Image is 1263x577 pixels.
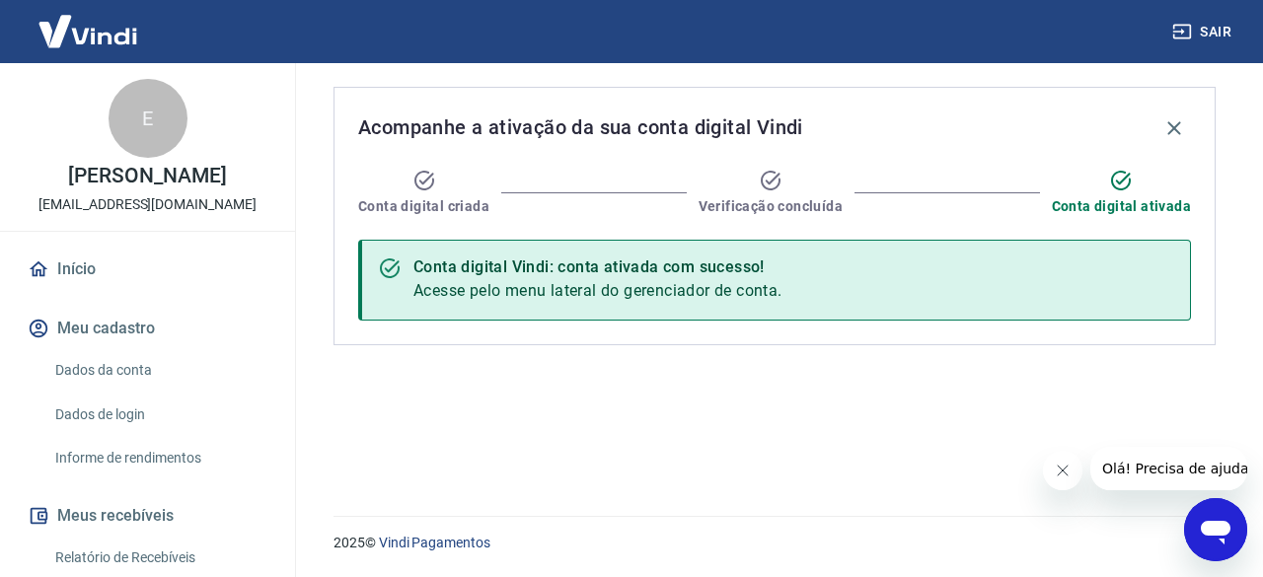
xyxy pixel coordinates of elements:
[109,79,187,158] div: E
[12,14,166,30] span: Olá! Precisa de ajuda?
[413,281,782,300] span: Acesse pelo menu lateral do gerenciador de conta.
[1184,498,1247,561] iframe: Botão para abrir a janela de mensagens
[68,166,226,186] p: [PERSON_NAME]
[334,533,1216,553] p: 2025 ©
[1043,451,1082,490] iframe: Fechar mensagem
[379,535,490,550] a: Vindi Pagamentos
[47,350,271,391] a: Dados da conta
[358,196,489,216] span: Conta digital criada
[1090,447,1247,490] iframe: Mensagem da empresa
[699,196,843,216] span: Verificação concluída
[24,307,271,350] button: Meu cadastro
[24,248,271,291] a: Início
[24,1,152,61] img: Vindi
[1168,14,1239,50] button: Sair
[413,255,782,279] div: Conta digital Vindi: conta ativada com sucesso!
[38,194,257,215] p: [EMAIL_ADDRESS][DOMAIN_NAME]
[358,111,803,143] span: Acompanhe a ativação da sua conta digital Vindi
[47,438,271,478] a: Informe de rendimentos
[24,494,271,538] button: Meus recebíveis
[1052,196,1191,216] span: Conta digital ativada
[47,395,271,435] a: Dados de login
